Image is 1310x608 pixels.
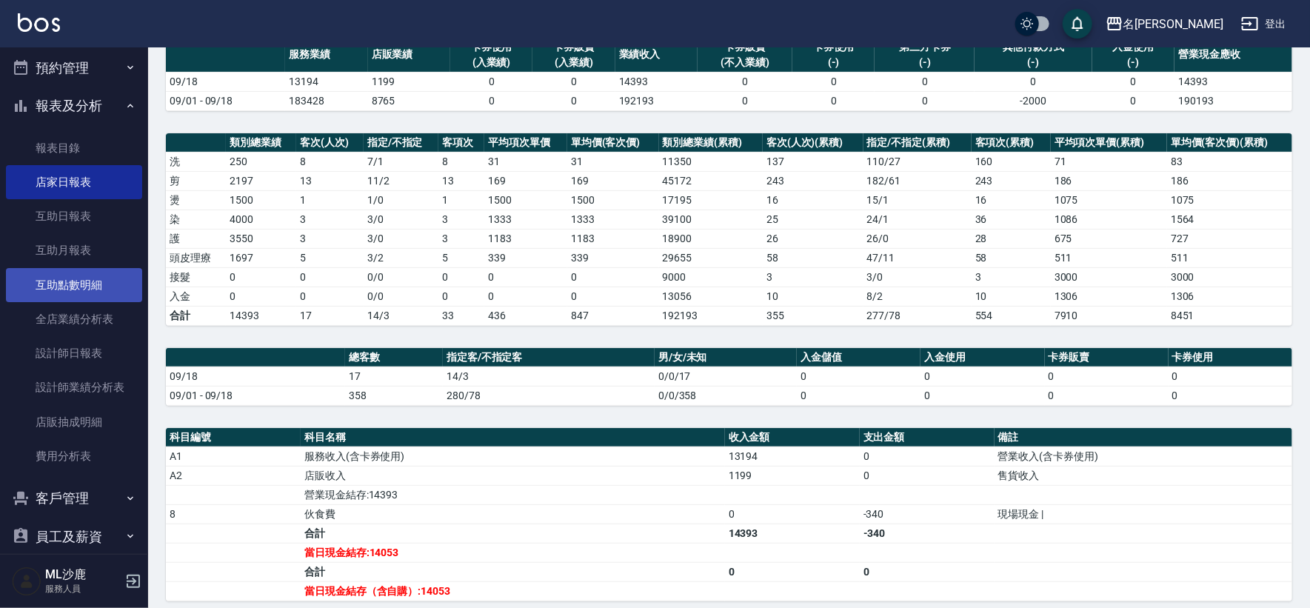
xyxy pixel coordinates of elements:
td: 14393 [615,72,698,91]
td: 3 [763,267,863,287]
td: 剪 [166,171,226,190]
td: 1183 [567,229,659,248]
th: 單均價(客次價) [567,133,659,153]
td: 3 [438,210,484,229]
td: 675 [1051,229,1167,248]
th: 服務業績 [285,38,367,73]
td: 436 [484,306,567,325]
td: 8 [296,152,363,171]
td: 0 [875,91,975,110]
td: 8 [166,504,301,524]
td: 0 [797,367,920,386]
td: 0 [792,72,875,91]
td: 15 / 1 [863,190,972,210]
table: a dense table [166,133,1292,326]
td: A1 [166,447,301,466]
th: 卡券販賣 [1045,348,1169,367]
a: 店販抽成明細 [6,405,142,439]
td: 16 [763,190,863,210]
td: 511 [1167,248,1292,267]
td: 0 [725,504,860,524]
td: 頭皮理療 [166,248,226,267]
div: (入業績) [536,55,611,70]
a: 互助月報表 [6,233,142,267]
td: 0 [296,287,363,306]
td: 0/0/358 [655,386,797,405]
th: 客項次 [438,133,484,153]
td: 09/18 [166,72,285,91]
td: 0 [920,386,1044,405]
td: 合計 [166,306,226,325]
td: 0 [567,287,659,306]
td: 0 [797,386,920,405]
td: 3 [296,210,363,229]
div: 名[PERSON_NAME] [1123,15,1223,33]
td: 29655 [659,248,763,267]
td: 0 [1092,72,1174,91]
td: 14/3 [364,306,438,325]
td: 0 / 0 [364,267,438,287]
td: 店販收入 [301,466,725,485]
td: 1086 [1051,210,1167,229]
td: 0 [226,287,296,306]
td: 14393 [1174,72,1292,91]
table: a dense table [166,348,1292,406]
td: 0 [484,267,567,287]
td: 192193 [659,306,763,325]
td: 合計 [301,562,725,581]
div: (不入業績) [701,55,789,70]
td: 1500 [567,190,659,210]
td: 9000 [659,267,763,287]
td: 17 [296,306,363,325]
td: 45172 [659,171,763,190]
a: 互助日報表 [6,199,142,233]
td: 0 [226,267,296,287]
td: 0 [860,466,995,485]
td: 3000 [1051,267,1167,287]
td: -2000 [975,91,1092,110]
a: 費用分析表 [6,439,142,473]
td: 186 [1051,171,1167,190]
h5: ML沙鹿 [45,567,121,582]
td: 1333 [484,210,567,229]
td: 1183 [484,229,567,248]
td: 0 [1045,386,1169,405]
td: 0 / 0 [364,287,438,306]
td: 190193 [1174,91,1292,110]
td: -340 [860,504,995,524]
td: 2197 [226,171,296,190]
td: 14393 [725,524,860,543]
button: 預約管理 [6,49,142,87]
td: 339 [567,248,659,267]
td: 11 / 2 [364,171,438,190]
th: 客項次(累積) [972,133,1051,153]
td: 09/01 - 09/18 [166,91,285,110]
td: 243 [763,171,863,190]
td: 8 [438,152,484,171]
td: 71 [1051,152,1167,171]
td: 26 [763,229,863,248]
td: 186 [1167,171,1292,190]
td: 0 [567,267,659,287]
td: 13 [296,171,363,190]
th: 店販業績 [368,38,450,73]
th: 單均價(客次價)(累積) [1167,133,1292,153]
td: 3 [296,229,363,248]
td: 339 [484,248,567,267]
td: 7 / 1 [364,152,438,171]
td: 250 [226,152,296,171]
td: 280/78 [443,386,655,405]
td: 伙食費 [301,504,725,524]
th: 類別總業績 [226,133,296,153]
td: 0 [484,287,567,306]
td: 1306 [1167,287,1292,306]
td: 7910 [1051,306,1167,325]
td: 營業收入(含卡券使用) [995,447,1292,466]
td: 25 [763,210,863,229]
td: 0 [1092,91,1174,110]
td: 護 [166,229,226,248]
td: 182 / 61 [863,171,972,190]
th: 入金使用 [920,348,1044,367]
td: 1199 [725,466,860,485]
td: 183428 [285,91,367,110]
